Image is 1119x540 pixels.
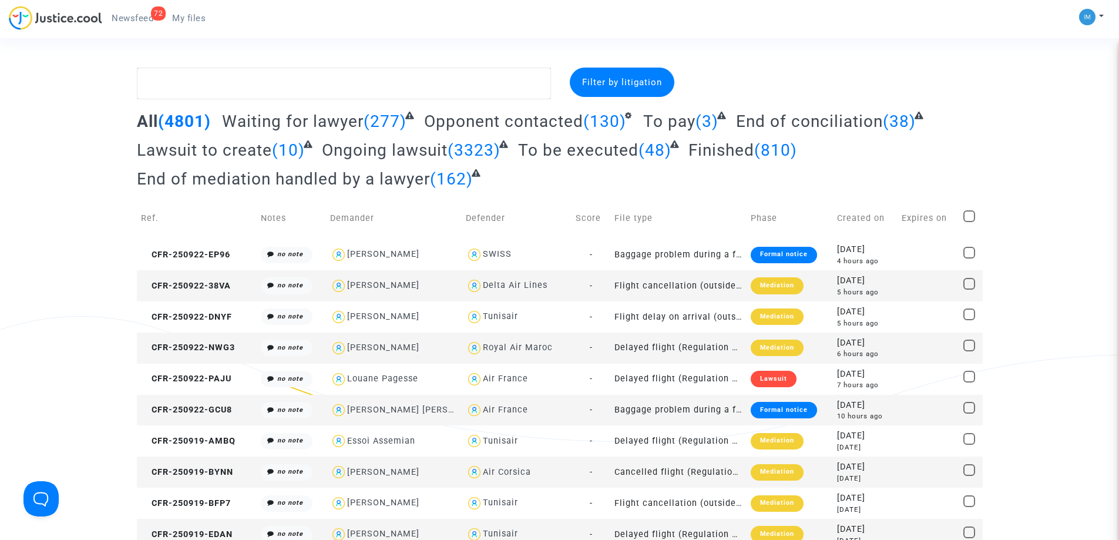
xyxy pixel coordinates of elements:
td: Cancelled flight (Regulation EC 261/2004) [610,457,746,488]
span: (3323) [448,140,500,160]
i: no note [277,437,303,444]
i: no note [277,344,303,351]
td: Delayed flight (Regulation EC 261/2004) [610,333,746,364]
div: [DATE] [837,274,893,287]
span: - [590,405,593,415]
div: [DATE] [837,461,893,474]
span: CFR-250919-BYNN [141,467,233,477]
span: (48) [639,140,671,160]
i: no note [277,406,303,414]
span: Opponent contacted [424,112,583,131]
div: [DATE] [837,430,893,442]
img: icon-user.svg [466,308,483,326]
span: Filter by litigation [582,77,662,88]
span: (162) [430,169,473,189]
i: no note [277,468,303,475]
div: Mediation [751,464,804,481]
div: [DATE] [837,474,893,484]
span: - [590,281,593,291]
div: Mediation [751,308,804,325]
td: Flight delay on arrival (outside of EU - Montreal Convention) [610,301,746,333]
span: - [590,250,593,260]
div: Tunisair [483,529,518,539]
div: Mediation [751,340,804,356]
td: Flight cancellation (outside of EU - Montreal Convention) [610,270,746,301]
span: All [137,112,158,131]
span: (130) [583,112,626,131]
span: - [590,343,593,353]
div: Delta Air Lines [483,280,547,290]
td: Delayed flight (Regulation EC 261/2004) [610,364,746,395]
span: End of conciliation [736,112,883,131]
div: [DATE] [837,399,893,412]
i: no note [277,530,303,538]
span: My files [172,13,206,24]
td: Score [572,197,610,239]
span: CFR-250922-NWG3 [141,343,235,353]
div: Royal Air Maroc [483,343,553,353]
div: [DATE] [837,442,893,452]
span: (10) [272,140,305,160]
div: Tunisair [483,311,518,321]
img: icon-user.svg [330,371,347,388]
span: CFR-250922-38VA [141,281,231,291]
div: [PERSON_NAME] [347,249,419,259]
div: SWISS [483,249,512,259]
div: Air Corsica [483,467,531,477]
div: Mediation [751,277,804,294]
span: (277) [364,112,406,131]
span: - [590,374,593,384]
td: Flight cancellation (outside of EU - Montreal Convention) [610,488,746,519]
div: Formal notice [751,247,817,263]
span: CFR-250922-EP96 [141,250,230,260]
span: (38) [883,112,916,131]
span: CFR-250919-BFP7 [141,498,231,508]
i: no note [277,250,303,258]
span: To pay [643,112,695,131]
div: Lawsuit [751,371,797,387]
td: Defender [462,197,572,239]
img: icon-user.svg [330,277,347,294]
div: Louane Pagesse [347,374,418,384]
div: Mediation [751,433,804,450]
img: icon-user.svg [466,246,483,263]
i: no note [277,375,303,383]
img: icon-user.svg [330,402,347,419]
div: 72 [151,6,166,21]
img: icon-user.svg [466,402,483,419]
td: Baggage problem during a flight [610,395,746,426]
span: - [590,498,593,508]
div: [DATE] [837,492,893,505]
a: 72Newsfeed [102,9,163,27]
span: Finished [688,140,754,160]
div: [DATE] [837,306,893,318]
div: Air France [483,405,528,415]
i: no note [277,499,303,507]
span: Lawsuit to create [137,140,272,160]
div: [DATE] [837,243,893,256]
div: [DATE] [837,505,893,515]
div: [PERSON_NAME] [347,498,419,508]
span: (810) [754,140,797,160]
td: Notes [257,197,326,239]
div: Mediation [751,495,804,512]
div: [PERSON_NAME] [347,343,419,353]
img: icon-user.svg [466,340,483,357]
td: File type [610,197,746,239]
span: (3) [695,112,718,131]
td: Delayed flight (Regulation EC 261/2004) [610,425,746,457]
img: icon-user.svg [330,246,347,263]
span: - [590,312,593,322]
div: [PERSON_NAME] [347,311,419,321]
div: Tunisair [483,436,518,446]
span: (4801) [158,112,211,131]
img: icon-user.svg [330,340,347,357]
img: icon-user.svg [330,308,347,326]
iframe: Help Scout Beacon - Open [23,481,59,516]
span: - [590,436,593,446]
div: [PERSON_NAME] [347,280,419,290]
span: - [590,529,593,539]
div: [DATE] [837,368,893,381]
div: Formal notice [751,402,817,418]
div: Tunisair [483,498,518,508]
